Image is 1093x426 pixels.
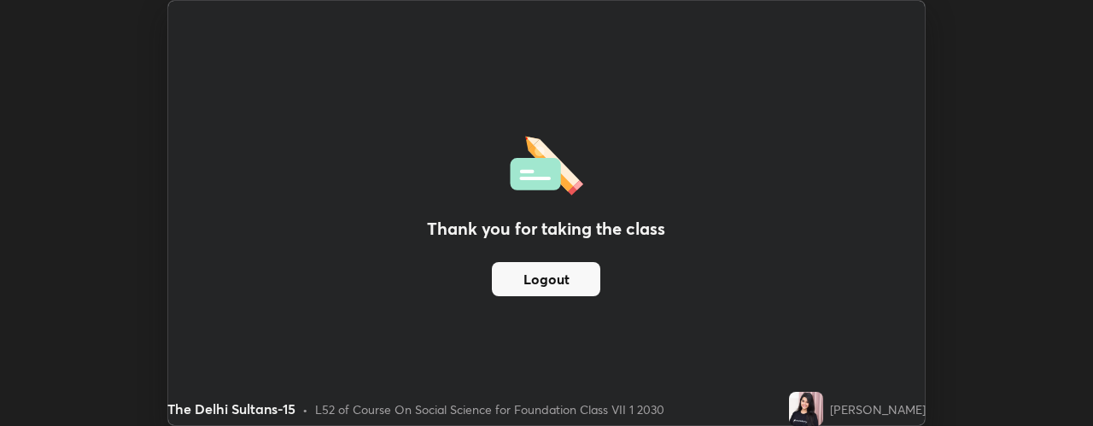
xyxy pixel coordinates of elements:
div: [PERSON_NAME] [830,400,926,418]
button: Logout [492,262,600,296]
div: • [302,400,308,418]
img: offlineFeedback.1438e8b3.svg [510,131,583,195]
div: L52 of Course On Social Science for Foundation Class VII 1 2030 [315,400,664,418]
img: 3155c67044154f9fbfe4b8ea37d73550.jpg [789,392,823,426]
h2: Thank you for taking the class [427,216,665,242]
div: The Delhi Sultans-15 [167,399,295,419]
